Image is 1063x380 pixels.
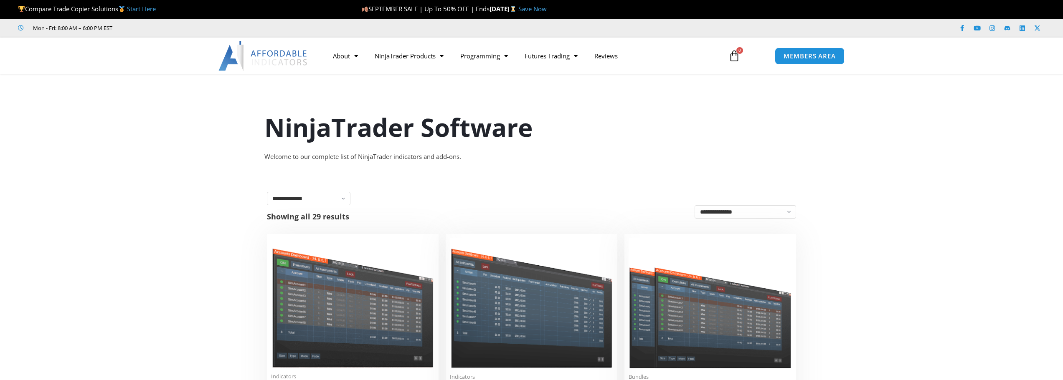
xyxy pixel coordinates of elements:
[450,238,613,368] img: Account Risk Manager
[127,5,156,13] a: Start Here
[271,238,434,368] img: Duplicate Account Actions
[736,47,743,54] span: 0
[264,110,799,145] h1: NinjaTrader Software
[452,46,516,65] a: Programming
[586,46,626,65] a: Reviews
[490,5,518,13] strong: [DATE]
[264,151,799,163] div: Welcome to our complete list of NinjaTrader indicators and add-ons.
[218,41,308,71] img: LogoAI | Affordable Indicators – NinjaTrader
[516,46,586,65] a: Futures Trading
[267,213,349,220] p: Showing all 29 results
[775,48,845,65] a: MEMBERS AREA
[716,44,753,68] a: 0
[510,6,516,12] img: ⌛
[31,23,112,33] span: Mon - Fri: 8:00 AM – 6:00 PM EST
[271,373,434,380] span: Indicators
[695,205,796,219] select: Shop order
[325,46,366,65] a: About
[325,46,719,65] nav: Menu
[119,6,125,12] img: 🥇
[784,53,836,59] span: MEMBERS AREA
[18,5,156,13] span: Compare Trade Copier Solutions
[362,6,368,12] img: 🍂
[629,238,792,368] img: Accounts Dashboard Suite
[361,5,490,13] span: SEPTEMBER SALE | Up To 50% OFF | Ends
[366,46,452,65] a: NinjaTrader Products
[518,5,547,13] a: Save Now
[124,24,249,32] iframe: Customer reviews powered by Trustpilot
[18,6,25,12] img: 🏆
